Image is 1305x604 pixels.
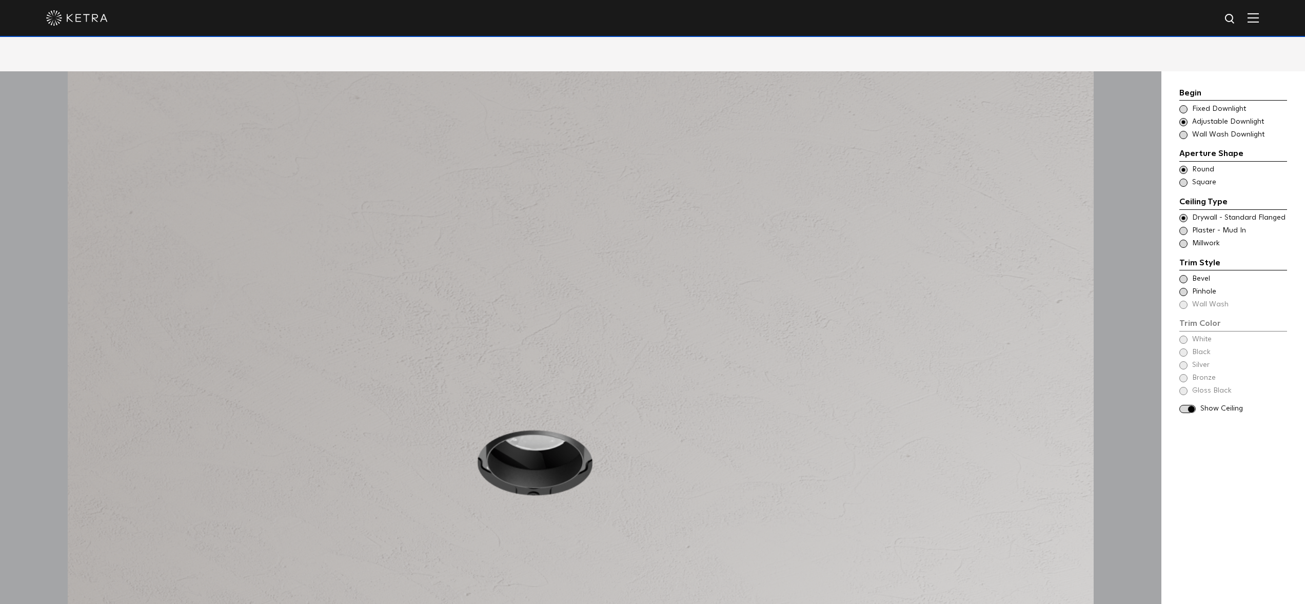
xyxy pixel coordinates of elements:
div: Aperture Shape [1179,147,1287,162]
div: Ceiling Type [1179,196,1287,210]
span: Adjustable Downlight [1192,117,1286,127]
span: Square [1192,178,1286,188]
img: Hamburger%20Nav.svg [1248,13,1259,23]
span: Drywall - Standard Flanged [1192,213,1286,223]
span: Plaster - Mud In [1192,226,1286,236]
span: Round [1192,165,1286,175]
img: ketra-logo-2019-white [46,10,108,26]
span: Bevel [1192,274,1286,284]
span: Wall Wash Downlight [1192,130,1286,140]
div: Trim Style [1179,257,1287,271]
span: Pinhole [1192,287,1286,297]
span: Millwork [1192,239,1286,249]
span: Fixed Downlight [1192,104,1286,114]
div: Begin [1179,87,1287,101]
span: Show Ceiling [1200,404,1287,414]
img: search icon [1224,13,1237,26]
